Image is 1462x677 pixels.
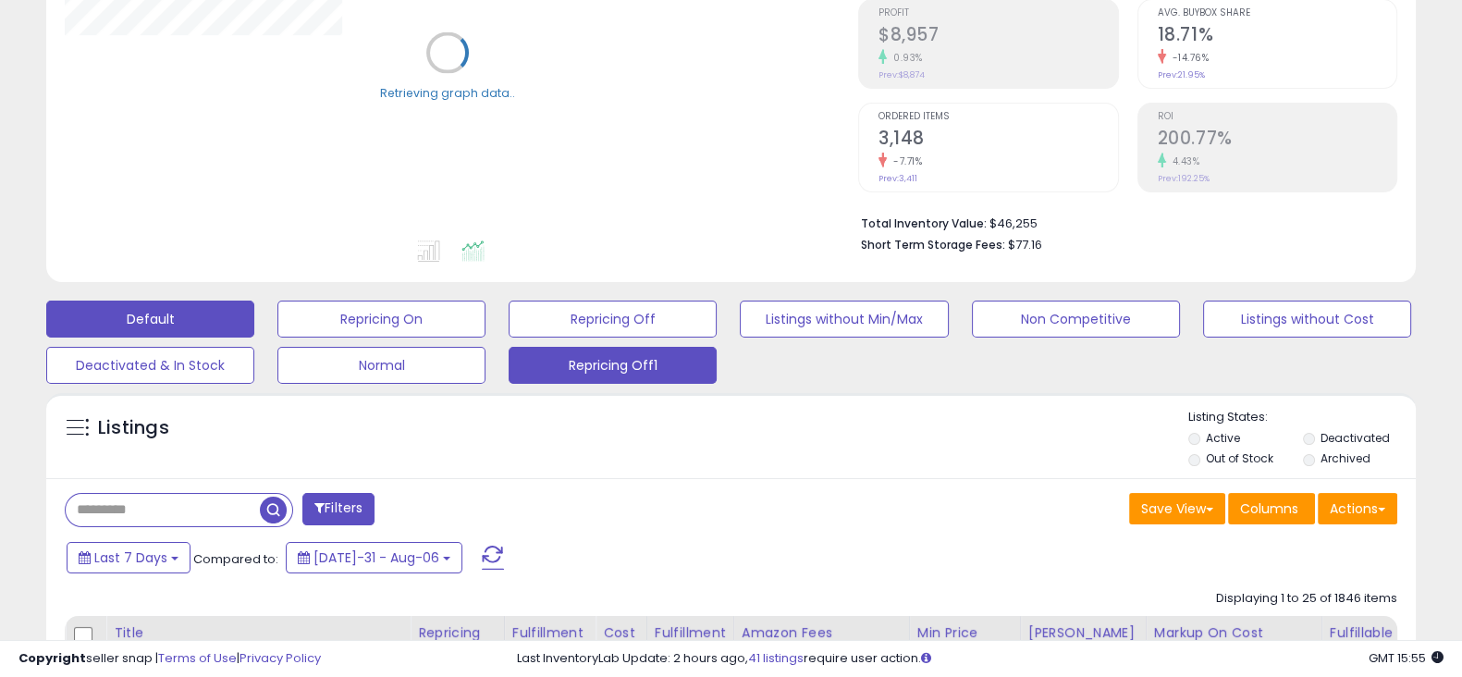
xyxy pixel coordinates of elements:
span: Profit [878,8,1117,18]
button: Last 7 Days [67,542,190,573]
button: Normal [277,347,485,384]
span: 2025-08-14 15:55 GMT [1369,649,1444,667]
label: Archived [1321,450,1370,466]
div: Last InventoryLab Update: 2 hours ago, require user action. [517,650,1444,668]
h2: 18.71% [1158,24,1396,49]
span: Avg. Buybox Share [1158,8,1396,18]
small: -7.71% [887,154,922,168]
small: 0.93% [887,51,923,65]
div: seller snap | | [18,650,321,668]
span: Compared to: [193,550,278,568]
small: Prev: $8,874 [878,69,925,80]
button: Listings without Min/Max [740,301,948,338]
h2: $8,957 [878,24,1117,49]
li: $46,255 [861,211,1383,233]
small: Prev: 21.95% [1158,69,1205,80]
label: Out of Stock [1206,450,1273,466]
span: $77.16 [1008,236,1042,253]
button: Repricing Off [509,301,717,338]
a: Privacy Policy [240,649,321,667]
small: Prev: 3,411 [878,173,917,184]
label: Active [1206,430,1240,446]
a: Terms of Use [158,649,237,667]
button: Default [46,301,254,338]
h5: Listings [98,415,169,441]
a: 41 listings [748,649,804,667]
button: Filters [302,493,375,525]
button: Non Competitive [972,301,1180,338]
button: Columns [1228,493,1315,524]
h2: 200.77% [1158,128,1396,153]
span: ROI [1158,112,1396,122]
strong: Copyright [18,649,86,667]
label: Deactivated [1321,430,1390,446]
span: [DATE]-31 - Aug-06 [313,548,439,567]
button: Repricing Off1 [509,347,717,384]
span: Ordered Items [878,112,1117,122]
b: Short Term Storage Fees: [861,237,1005,252]
small: Prev: 192.25% [1158,173,1210,184]
span: Columns [1240,499,1298,518]
small: -14.76% [1166,51,1210,65]
button: Actions [1318,493,1397,524]
h2: 3,148 [878,128,1117,153]
button: Repricing On [277,301,485,338]
span: Last 7 Days [94,548,167,567]
button: [DATE]-31 - Aug-06 [286,542,462,573]
div: Retrieving graph data.. [380,84,515,101]
button: Listings without Cost [1203,301,1411,338]
button: Save View [1129,493,1225,524]
small: 4.43% [1166,154,1200,168]
b: Total Inventory Value: [861,215,987,231]
p: Listing States: [1188,409,1416,426]
div: Displaying 1 to 25 of 1846 items [1216,590,1397,608]
button: Deactivated & In Stock [46,347,254,384]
